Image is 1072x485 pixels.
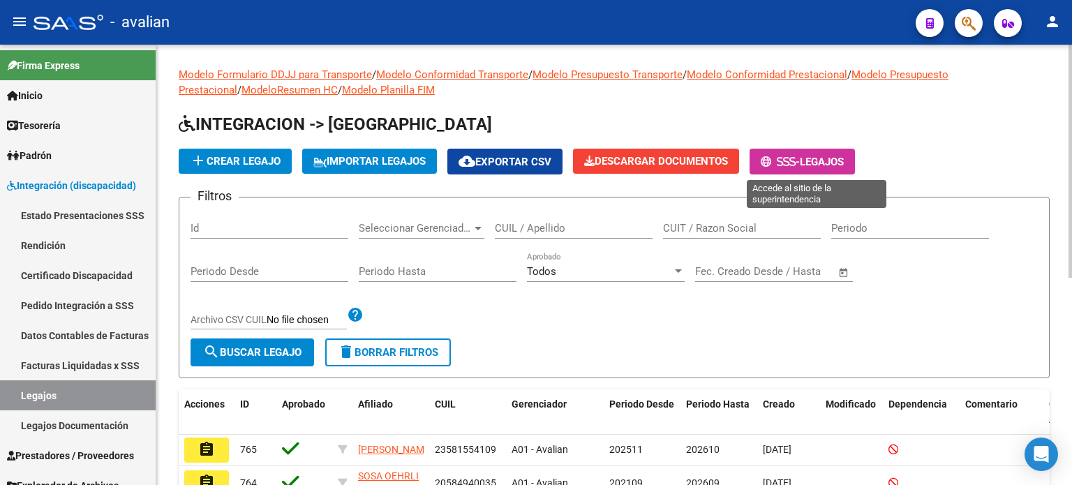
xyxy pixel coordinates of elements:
[203,346,301,359] span: Buscar Legajo
[179,114,492,134] span: INTEGRACION -> [GEOGRAPHIC_DATA]
[276,389,332,435] datatable-header-cell: Aprobado
[584,155,728,167] span: Descargar Documentos
[1044,13,1061,30] mat-icon: person
[338,346,438,359] span: Borrar Filtros
[7,448,134,463] span: Prestadores / Proveedores
[695,265,752,278] input: Fecha inicio
[435,398,456,410] span: CUIL
[888,398,947,410] span: Dependencia
[506,389,604,435] datatable-header-cell: Gerenciador
[7,148,52,163] span: Padrón
[965,398,1018,410] span: Comentario
[267,314,347,327] input: Archivo CSV CUIL
[325,338,451,366] button: Borrar Filtros
[763,444,791,455] span: [DATE]
[179,68,372,81] a: Modelo Formulario DDJJ para Transporte
[680,389,757,435] datatable-header-cell: Periodo Hasta
[883,389,960,435] datatable-header-cell: Dependencia
[686,444,720,455] span: 202610
[429,389,506,435] datatable-header-cell: CUIL
[527,265,556,278] span: Todos
[352,389,429,435] datatable-header-cell: Afiliado
[7,118,61,133] span: Tesorería
[836,264,852,281] button: Open calendar
[240,398,249,410] span: ID
[11,13,28,30] mat-icon: menu
[459,153,475,170] mat-icon: cloud_download
[191,186,239,206] h3: Filtros
[358,444,433,455] span: [PERSON_NAME]
[533,68,683,81] a: Modelo Presupuesto Transporte
[7,178,136,193] span: Integración (discapacidad)
[7,88,43,103] span: Inicio
[179,389,234,435] datatable-header-cell: Acciones
[609,444,643,455] span: 202511
[7,58,80,73] span: Firma Express
[282,398,325,410] span: Aprobado
[573,149,739,174] button: Descargar Documentos
[764,265,832,278] input: Fecha fin
[313,155,426,167] span: IMPORTAR LEGAJOS
[240,444,257,455] span: 765
[512,398,567,410] span: Gerenciador
[179,149,292,174] button: Crear Legajo
[190,152,207,169] mat-icon: add
[687,68,847,81] a: Modelo Conformidad Prestacional
[686,398,750,410] span: Periodo Hasta
[820,389,883,435] datatable-header-cell: Modificado
[302,149,437,174] button: IMPORTAR LEGAJOS
[184,398,225,410] span: Acciones
[347,306,364,323] mat-icon: help
[512,444,568,455] span: A01 - Avalian
[757,389,820,435] datatable-header-cell: Creado
[447,149,563,174] button: Exportar CSV
[191,338,314,366] button: Buscar Legajo
[800,156,844,168] span: Legajos
[338,343,355,360] mat-icon: delete
[110,7,170,38] span: - avalian
[960,389,1043,435] datatable-header-cell: Comentario
[358,398,393,410] span: Afiliado
[609,398,674,410] span: Periodo Desde
[198,441,215,458] mat-icon: assignment
[342,84,435,96] a: Modelo Planilla FIM
[203,343,220,360] mat-icon: search
[359,222,472,234] span: Seleccionar Gerenciador
[191,314,267,325] span: Archivo CSV CUIL
[376,68,528,81] a: Modelo Conformidad Transporte
[750,149,855,174] button: -Legajos
[241,84,338,96] a: ModeloResumen HC
[459,156,551,168] span: Exportar CSV
[604,389,680,435] datatable-header-cell: Periodo Desde
[435,444,496,455] span: 23581554109
[826,398,876,410] span: Modificado
[234,389,276,435] datatable-header-cell: ID
[761,156,800,168] span: -
[1025,438,1058,471] div: Open Intercom Messenger
[190,155,281,167] span: Crear Legajo
[763,398,795,410] span: Creado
